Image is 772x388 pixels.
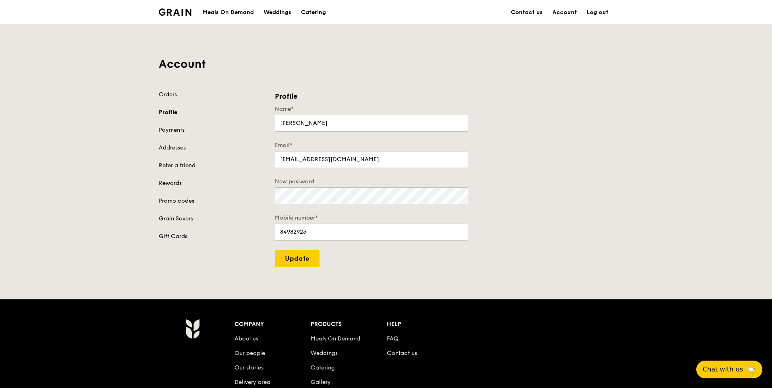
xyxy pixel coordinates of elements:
a: Log out [582,0,613,25]
div: Weddings [264,0,291,25]
a: Catering [311,364,335,371]
a: Our stories [235,364,264,371]
div: Meals On Demand [203,0,254,25]
div: Company [235,319,311,330]
label: New password [275,178,468,186]
label: Name* [275,105,468,113]
span: 🦙 [746,365,756,374]
h3: Profile [275,91,468,102]
a: Contact us [506,0,548,25]
a: Weddings [311,350,338,357]
a: Gallery [311,379,331,386]
a: Promo codes [159,197,265,205]
a: Gift Cards [159,232,265,241]
img: Grain [159,8,191,16]
a: Profile [159,108,265,116]
a: Refer a friend [159,162,265,170]
a: Orders [159,91,265,99]
a: Payments [159,126,265,134]
button: Chat with us🦙 [696,361,762,378]
a: Rewards [159,179,265,187]
a: Catering [296,0,331,25]
input: Update [275,250,320,267]
a: FAQ [387,335,398,342]
label: Mobile number* [275,214,468,222]
a: Addresses [159,144,265,152]
a: Grain Savers [159,215,265,223]
h1: Account [159,57,613,71]
a: Meals On Demand [311,335,360,342]
a: About us [235,335,258,342]
a: Contact us [387,350,417,357]
img: Grain [185,319,199,339]
label: Email* [275,141,468,149]
div: Help [387,319,463,330]
div: Catering [301,0,326,25]
a: Delivery area [235,379,270,386]
span: Chat with us [703,365,743,374]
div: Products [311,319,387,330]
a: Account [548,0,582,25]
a: Weddings [259,0,296,25]
a: Our people [235,350,265,357]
